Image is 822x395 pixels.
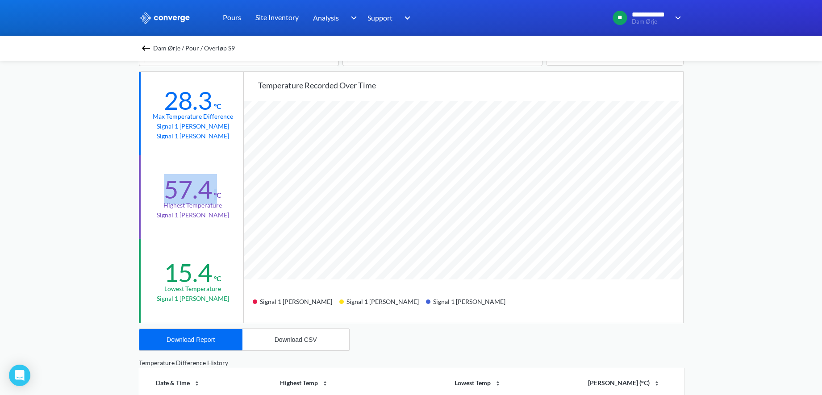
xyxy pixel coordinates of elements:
[632,18,669,25] span: Dam Ørje
[253,295,339,316] div: Signal 1 [PERSON_NAME]
[313,12,339,23] span: Analysis
[321,380,329,387] img: sort-icon.svg
[167,336,215,343] div: Download Report
[426,295,513,316] div: Signal 1 [PERSON_NAME]
[669,12,684,23] img: downArrow.svg
[164,85,212,116] div: 28.3
[258,79,683,91] div: Temperature recorded over time
[141,43,151,54] img: backspace.svg
[367,12,392,23] span: Support
[153,112,233,121] div: Max temperature difference
[157,131,229,141] p: Signal 1 [PERSON_NAME]
[275,336,317,343] div: Download CSV
[139,358,684,368] div: Temperature Difference History
[494,380,501,387] img: sort-icon.svg
[163,200,222,210] div: Highest temperature
[242,329,349,350] button: Download CSV
[339,295,426,316] div: Signal 1 [PERSON_NAME]
[157,294,229,304] p: Signal 1 [PERSON_NAME]
[653,380,660,387] img: sort-icon.svg
[153,42,235,54] span: Dam Ørje / Pour / Overløp S9
[164,174,212,204] div: 57.4
[157,121,229,131] p: Signal 1 [PERSON_NAME]
[139,329,242,350] button: Download Report
[345,12,359,23] img: downArrow.svg
[193,380,200,387] img: sort-icon.svg
[164,258,212,288] div: 15.4
[399,12,413,23] img: downArrow.svg
[9,365,30,386] div: Open Intercom Messenger
[157,210,229,220] p: Signal 1 [PERSON_NAME]
[164,284,221,294] div: Lowest temperature
[139,12,191,24] img: logo_ewhite.svg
